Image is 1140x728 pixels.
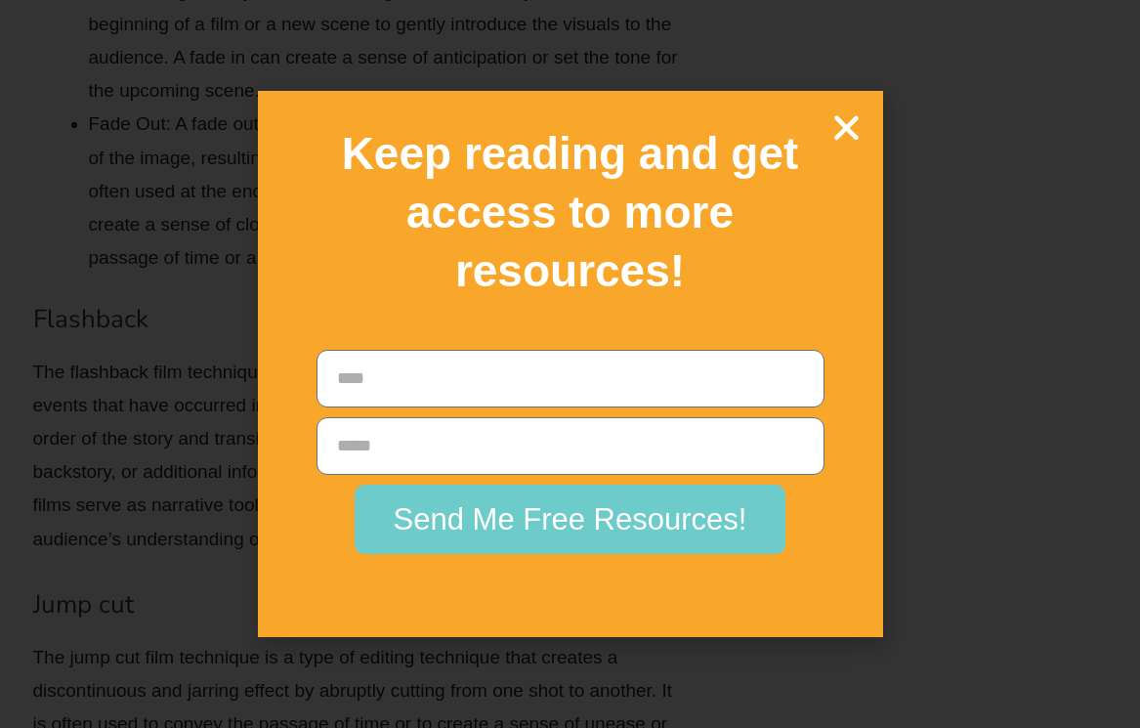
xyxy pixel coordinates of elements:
[317,350,824,564] form: New Form
[292,125,849,300] h2: Keep reading and get access to more resources!
[829,110,864,145] a: Close
[806,507,1140,728] iframe: Chat Widget
[355,485,786,554] button: Send Me Free Resources!
[394,504,747,535] span: Send Me Free Resources!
